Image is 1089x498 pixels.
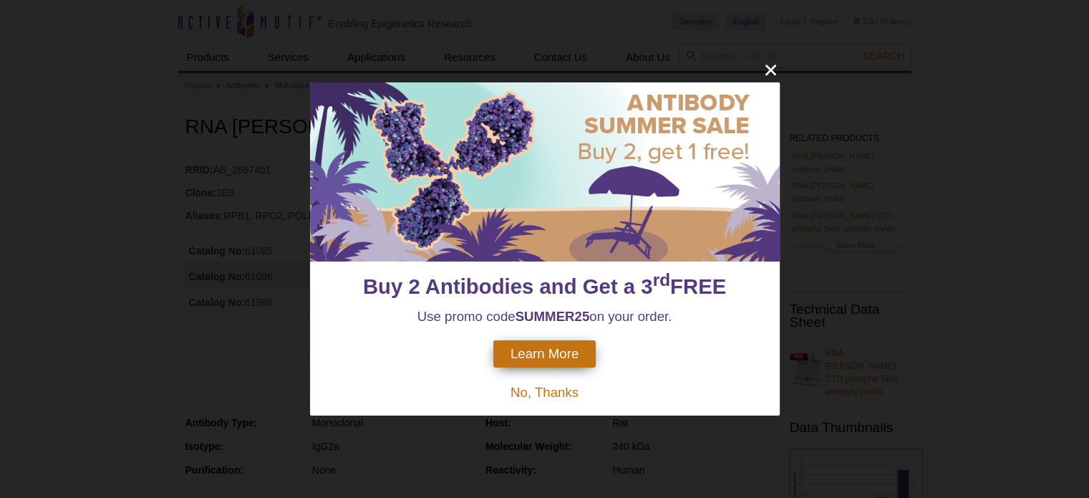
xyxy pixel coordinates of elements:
[653,271,670,290] sup: rd
[510,385,579,400] span: No, Thanks
[516,309,590,324] strong: SUMMER25
[510,346,579,362] span: Learn More
[417,309,672,324] span: Use promo code on your order.
[762,61,780,79] button: close
[363,274,726,298] span: Buy 2 Antibodies and Get a 3 FREE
